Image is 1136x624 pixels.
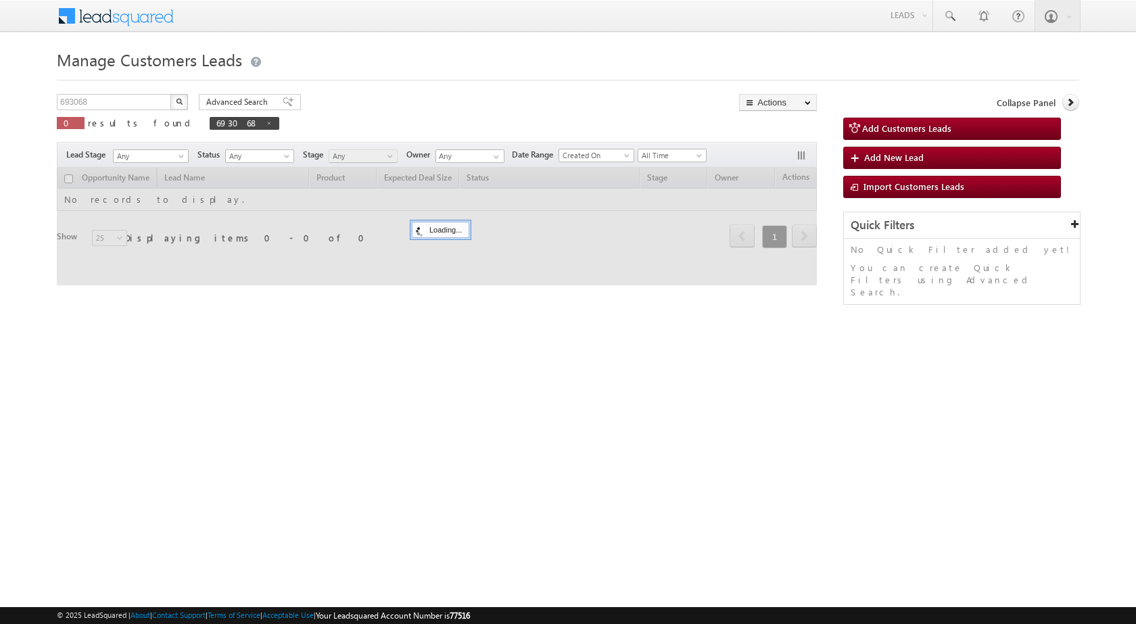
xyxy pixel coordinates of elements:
[512,149,559,161] span: Date Range
[559,149,634,162] a: Created On
[329,149,398,163] a: Any
[262,610,314,619] a: Acceptable Use
[997,97,1056,109] span: Collapse Panel
[486,150,503,164] a: Show All Items
[851,262,1073,298] p: You can create Quick Filters using Advanced Search.
[88,117,195,128] span: results found
[329,150,394,162] span: Any
[131,610,150,619] a: About
[851,243,1073,256] p: No Quick Filter added yet!
[57,49,242,70] span: Manage Customers Leads
[864,151,924,163] span: Add New Lead
[863,181,964,192] span: Import Customers Leads
[206,96,272,108] span: Advanced Search
[57,609,470,622] span: © 2025 LeadSquared | | | | |
[64,117,78,128] span: 0
[66,149,111,161] span: Lead Stage
[412,222,469,238] div: Loading...
[559,149,630,162] span: Created On
[739,94,817,111] button: Actions
[844,212,1080,239] div: Quick Filters
[197,149,225,161] span: Status
[638,149,707,162] a: All Time
[862,122,951,134] span: Add Customers Leads
[303,149,329,161] span: Stage
[216,117,259,128] span: 693068
[114,150,184,162] span: Any
[152,610,206,619] a: Contact Support
[450,610,470,621] span: 77516
[113,149,189,163] a: Any
[406,149,435,161] span: Owner
[208,610,260,619] a: Terms of Service
[316,610,470,621] span: Your Leadsquared Account Number is
[225,149,294,163] a: Any
[435,149,504,163] input: Type to Search
[638,149,703,162] span: All Time
[226,150,290,162] span: Any
[176,98,183,105] img: Search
